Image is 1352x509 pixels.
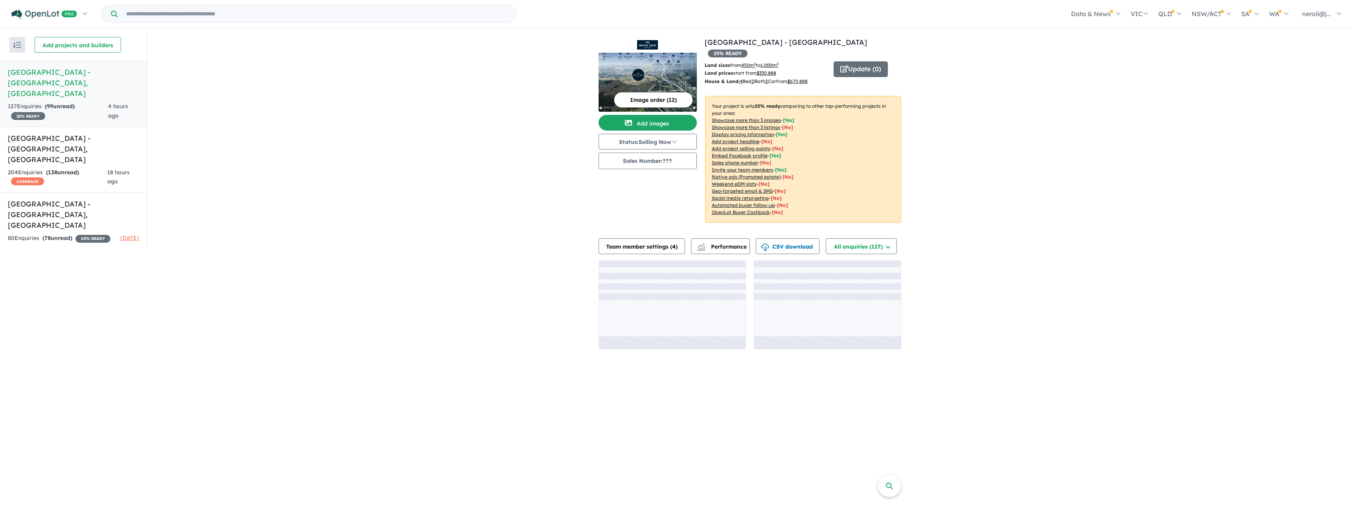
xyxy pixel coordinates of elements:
[741,62,756,68] u: 450 m
[772,146,783,151] span: [ No ]
[712,174,781,180] u: Native ads (Promoted estate)
[8,102,108,121] div: 127 Enquir ies
[756,238,819,254] button: CSV download
[760,160,771,166] span: [ No ]
[712,160,758,166] u: Sales phone number
[8,133,139,165] h5: [GEOGRAPHIC_DATA] - [GEOGRAPHIC_DATA] , [GEOGRAPHIC_DATA]
[712,117,781,123] u: Showcase more than 3 images
[120,234,139,242] span: [DATE]
[705,78,740,84] b: House & Land:
[777,202,788,208] span: [No]
[47,103,53,110] span: 99
[755,103,780,109] b: 25 % ready
[834,61,888,77] button: Update (0)
[754,62,756,66] sup: 2
[782,124,793,130] span: [ No ]
[13,42,21,48] img: sort.svg
[708,50,748,57] span: 25 % READY
[751,78,754,84] u: 2
[8,67,139,99] h5: [GEOGRAPHIC_DATA] - [GEOGRAPHIC_DATA] , [GEOGRAPHIC_DATA]
[761,138,772,144] span: [ No ]
[712,188,773,194] u: Geo-targeted email & SMS
[826,238,897,254] button: All enquiries (127)
[599,153,697,169] button: Sales Number:???
[602,40,694,50] img: Mount View Grange Estate - Bellbird Logo
[1302,10,1331,18] span: neroli@j...
[705,77,828,85] p: Bed Bath Car from
[48,169,57,176] span: 138
[45,103,75,110] strong: ( unread)
[691,238,750,254] button: Performance
[11,177,44,185] span: CASHBACK
[107,169,130,185] span: 18 hours ago
[783,174,794,180] span: [No]
[119,6,514,22] input: Try estate name, suburb, builder or developer
[712,195,769,201] u: Social media retargeting
[760,62,779,68] u: 1,000 m
[697,243,704,247] img: line-chart.svg
[772,209,783,215] span: [No]
[75,235,110,243] span: 10 % READY
[712,202,775,208] u: Automated buyer follow-up
[712,209,770,215] u: OpenLot Buyer Cashback
[712,167,773,173] u: Invite your team members
[697,246,705,251] img: bar-chart.svg
[46,169,79,176] strong: ( unread)
[705,69,828,77] p: start from
[783,117,794,123] span: [ Yes ]
[42,234,72,242] strong: ( unread)
[787,78,808,84] u: $ 670,888
[599,115,697,131] button: Add images
[11,112,45,120] span: 25 % READY
[8,168,107,187] div: 204 Enquir ies
[599,134,697,149] button: Status:Selling Now
[756,62,779,68] span: to
[771,195,782,201] span: [No]
[672,243,676,250] span: 4
[614,92,693,108] button: Image order (12)
[599,37,697,112] a: Mount View Grange Estate - Bellbird LogoMount View Grange Estate - Bellbird
[705,70,733,76] b: Land prices
[599,53,697,112] img: Mount View Grange Estate - Bellbird
[8,199,139,231] h5: [GEOGRAPHIC_DATA] - [GEOGRAPHIC_DATA] , [GEOGRAPHIC_DATA]
[712,124,780,130] u: Showcase more than 3 listings
[712,181,757,187] u: Weekend eDM slots
[712,153,768,159] u: Embed Facebook profile
[777,62,779,66] sup: 2
[775,167,786,173] span: [ Yes ]
[8,234,110,243] div: 80 Enquir ies
[712,131,774,137] u: Display pricing information
[775,188,786,194] span: [No]
[759,181,770,187] span: [No]
[757,70,776,76] u: $ 330,888
[599,238,685,254] button: Team member settings (4)
[705,38,867,47] a: [GEOGRAPHIC_DATA] - [GEOGRAPHIC_DATA]
[770,153,781,159] span: [ Yes ]
[761,243,769,251] img: download icon
[705,61,828,69] p: from
[712,138,759,144] u: Add project headline
[108,103,128,119] span: 4 hours ago
[705,96,901,223] p: Your project is only comparing to other top-performing projects in your area: - - - - - - - - - -...
[698,243,747,250] span: Performance
[11,9,77,19] img: Openlot PRO Logo White
[765,78,768,84] u: 2
[705,62,730,68] b: Land sizes
[776,131,787,137] span: [ Yes ]
[35,37,121,53] button: Add projects and builders
[712,146,770,151] u: Add project selling-points
[740,78,742,84] u: 4
[44,234,51,242] span: 78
